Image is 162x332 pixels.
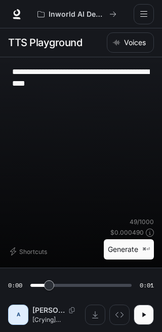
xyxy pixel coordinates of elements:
[32,305,65,315] p: [PERSON_NAME]
[104,239,154,260] button: Generate⌘⏎
[8,243,51,260] button: Shortcuts
[32,315,81,324] p: [Crying] [Sobbing] I Promise. Get me out of here!
[140,280,154,290] span: 0:01
[49,10,105,19] p: Inworld AI Demos
[65,307,79,313] button: Copy Voice ID
[107,32,154,53] button: Voices
[142,246,150,252] p: ⌘⏎
[8,32,82,53] h1: TTS Playground
[134,4,154,24] button: open drawer
[8,280,22,290] span: 0:00
[85,305,105,325] button: Download audio
[33,4,121,24] button: All workspaces
[10,307,26,323] div: A
[109,305,130,325] button: Inspect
